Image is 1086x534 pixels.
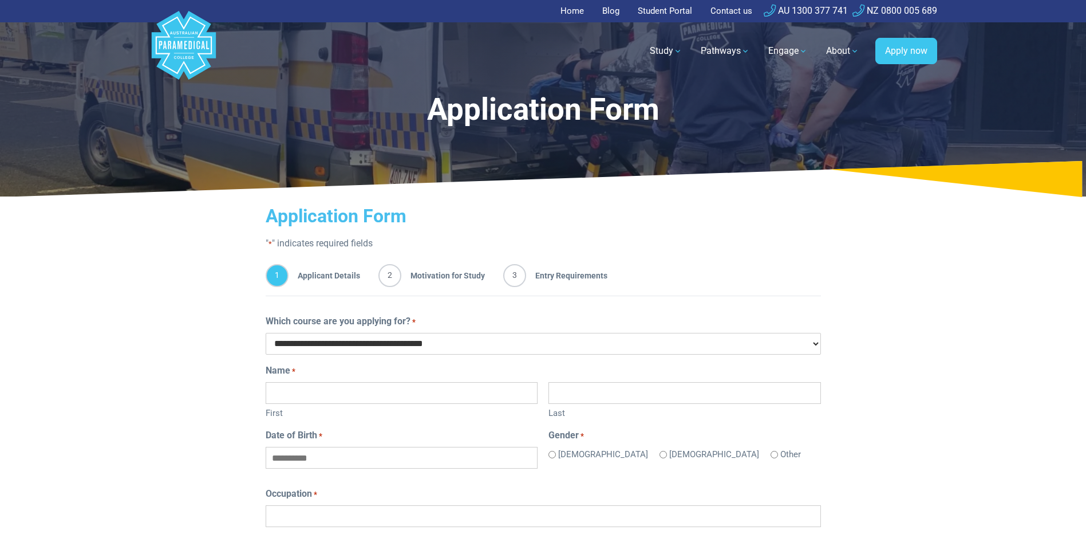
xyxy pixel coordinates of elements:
[503,264,526,287] span: 3
[401,264,485,287] span: Motivation for Study
[852,5,937,16] a: NZ 0800 005 689
[548,429,820,442] legend: Gender
[875,38,937,64] a: Apply now
[266,487,317,501] label: Occupation
[761,35,815,67] a: Engage
[378,264,401,287] span: 2
[819,35,866,67] a: About
[266,237,821,250] p: " " indicates required fields
[764,5,848,16] a: AU 1300 377 741
[149,22,218,80] a: Australian Paramedical College
[643,35,689,67] a: Study
[248,92,839,128] h1: Application Form
[266,205,821,227] h2: Application Form
[694,35,757,67] a: Pathways
[548,404,820,420] label: Last
[266,264,289,287] span: 1
[266,404,538,420] label: First
[669,448,759,461] label: [DEMOGRAPHIC_DATA]
[780,448,801,461] label: Other
[266,429,322,442] label: Date of Birth
[266,315,416,328] label: Which course are you applying for?
[526,264,607,287] span: Entry Requirements
[266,364,821,378] legend: Name
[558,448,648,461] label: [DEMOGRAPHIC_DATA]
[289,264,360,287] span: Applicant Details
